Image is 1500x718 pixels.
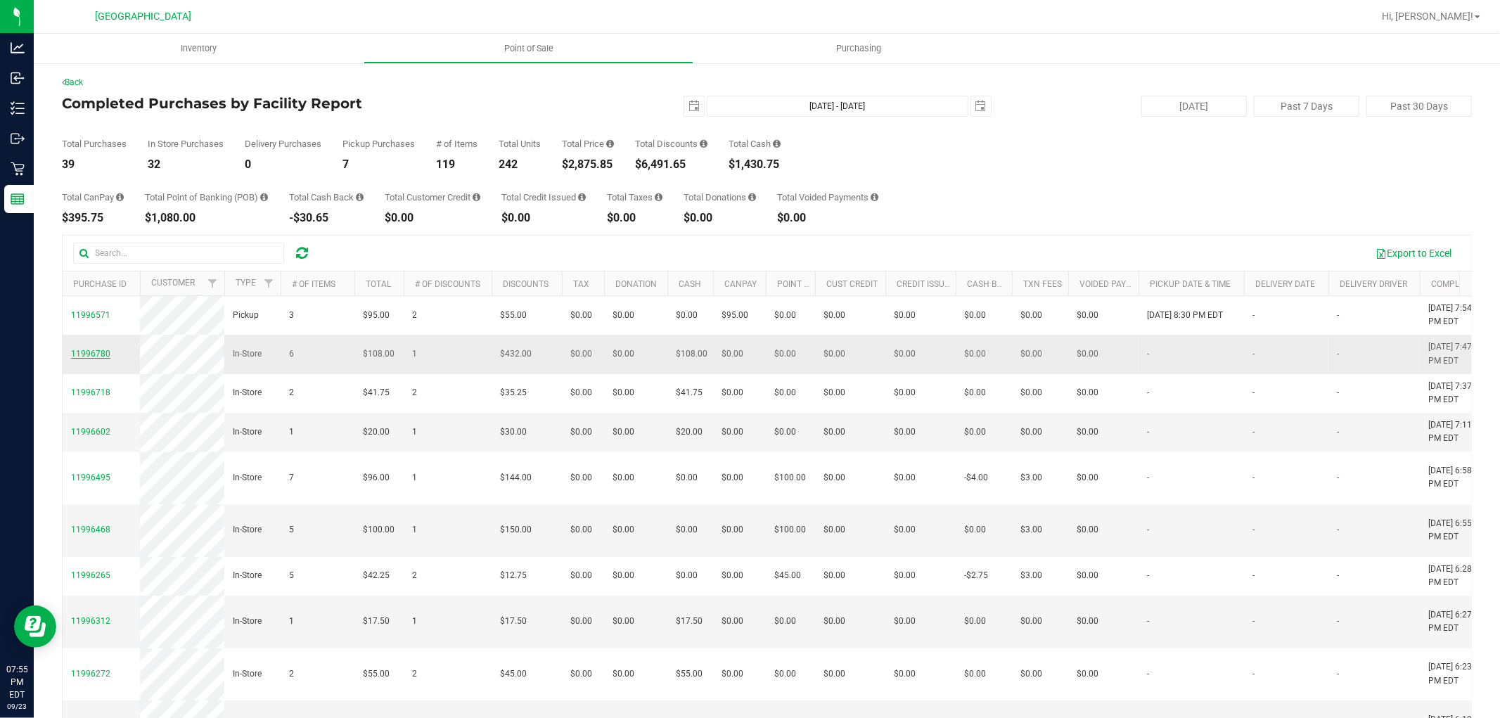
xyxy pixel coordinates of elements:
input: Search... [73,243,284,264]
div: $0.00 [684,212,756,224]
div: Total Cash [729,139,781,148]
span: In-Store [233,425,262,439]
span: - [1147,425,1149,439]
span: - [1147,523,1149,537]
span: 2 [412,667,417,681]
span: $0.00 [676,523,698,537]
span: $0.00 [774,667,796,681]
span: 6 [289,347,294,361]
div: 0 [245,159,321,170]
span: $0.00 [613,386,634,399]
span: 11996602 [71,427,110,437]
span: [DATE] 6:55 PM EDT [1428,517,1482,544]
span: 11996495 [71,473,110,482]
span: $100.00 [774,523,806,537]
span: $100.00 [774,471,806,485]
p: 07:55 PM EDT [6,663,27,701]
div: $0.00 [607,212,662,224]
span: $0.00 [570,347,592,361]
span: $95.00 [722,309,748,322]
span: 2 [289,386,294,399]
div: Total Units [499,139,541,148]
span: $0.00 [894,309,916,322]
span: - [1252,471,1255,485]
span: [DATE] 8:30 PM EDT [1147,309,1223,322]
span: $42.25 [363,569,390,582]
div: Total Voided Payments [777,193,878,202]
div: $0.00 [501,212,586,224]
span: $0.00 [570,667,592,681]
span: - [1337,523,1339,537]
span: In-Store [233,386,262,399]
span: 1 [289,615,294,628]
span: $0.00 [570,523,592,537]
span: $0.00 [613,471,634,485]
a: CanPay [724,279,757,289]
a: Customer [151,278,195,288]
span: $0.00 [964,386,986,399]
span: $0.00 [570,569,592,582]
span: $17.50 [500,615,527,628]
span: Hi, [PERSON_NAME]! [1382,11,1473,22]
span: $95.00 [363,309,390,322]
span: $0.00 [823,615,845,628]
span: $0.00 [1020,347,1042,361]
span: - [1147,569,1149,582]
span: [GEOGRAPHIC_DATA] [96,11,192,23]
span: $0.00 [570,615,592,628]
span: $3.00 [1020,569,1042,582]
span: - [1337,425,1339,439]
span: $0.00 [722,386,743,399]
span: $55.00 [500,309,527,322]
span: $17.50 [363,615,390,628]
span: - [1147,386,1149,399]
a: Cash [679,279,701,289]
span: $35.25 [500,386,527,399]
span: - [1147,615,1149,628]
div: Delivery Purchases [245,139,321,148]
span: $150.00 [500,523,532,537]
span: - [1337,386,1339,399]
span: 1 [412,471,417,485]
span: - [1337,615,1339,628]
span: $0.00 [722,569,743,582]
span: $0.00 [774,309,796,322]
span: $0.00 [1077,471,1098,485]
a: Donation [615,279,657,289]
a: Txn Fees [1023,279,1062,289]
span: $0.00 [894,569,916,582]
div: $395.75 [62,212,124,224]
span: $0.00 [613,523,634,537]
a: Tax [573,279,589,289]
a: Inventory [34,34,364,63]
span: 5 [289,523,294,537]
span: 1 [412,347,417,361]
a: Delivery Date [1255,279,1315,289]
span: - [1252,386,1255,399]
span: $0.00 [774,615,796,628]
span: - [1252,667,1255,681]
span: $108.00 [363,347,395,361]
div: Total Donations [684,193,756,202]
span: $0.00 [1020,386,1042,399]
div: 32 [148,159,224,170]
a: Delivery Driver [1340,279,1407,289]
i: Sum of all account credit issued for all refunds from returned purchases in the date range. [578,193,586,202]
span: $0.00 [570,425,592,439]
span: $0.00 [823,471,845,485]
span: 11996265 [71,570,110,580]
span: $0.00 [894,347,916,361]
span: $0.00 [1077,667,1098,681]
span: $0.00 [894,425,916,439]
span: 11996272 [71,669,110,679]
div: $1,430.75 [729,159,781,170]
i: Sum of the total prices of all purchases in the date range. [606,139,614,148]
span: [DATE] 7:47 PM EDT [1428,340,1482,367]
span: $0.00 [823,347,845,361]
div: 7 [342,159,415,170]
div: $0.00 [385,212,480,224]
inline-svg: Outbound [11,132,25,146]
span: $0.00 [894,615,916,628]
div: Total CanPay [62,193,124,202]
button: Export to Excel [1366,241,1461,265]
